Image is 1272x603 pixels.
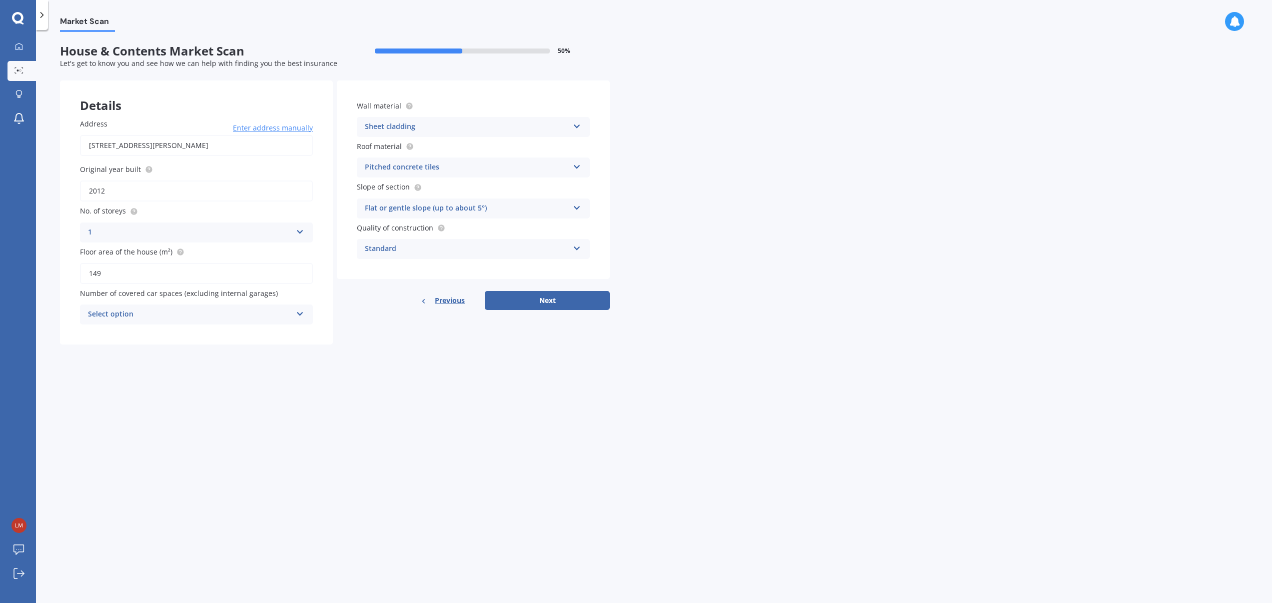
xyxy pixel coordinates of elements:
span: Floor area of the house (m²) [80,247,172,256]
span: Address [80,119,107,128]
input: Enter address [80,135,313,156]
span: Original year built [80,164,141,174]
div: Details [60,80,333,110]
div: Standard [365,243,569,255]
div: Select option [88,308,292,320]
span: Quality of construction [357,223,433,232]
span: No. of storeys [80,206,126,216]
img: 5f202c763ae5db53c4ef65da33b43d2b [11,518,26,533]
div: Flat or gentle slope (up to about 5°) [365,202,569,214]
div: 1 [88,226,292,238]
div: Pitched concrete tiles [365,161,569,173]
span: House & Contents Market Scan [60,44,335,58]
span: Slope of section [357,182,410,192]
input: Enter year [80,180,313,201]
span: Number of covered car spaces (excluding internal garages) [80,288,278,298]
span: Previous [435,293,465,308]
button: Next [485,291,610,310]
span: Roof material [357,141,402,151]
span: Wall material [357,101,401,110]
input: Enter floor area [80,263,313,284]
div: Sheet cladding [365,121,569,133]
span: Market Scan [60,16,115,30]
span: 50 % [558,47,570,54]
span: Let's get to know you and see how we can help with finding you the best insurance [60,58,337,68]
span: Enter address manually [233,123,313,133]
